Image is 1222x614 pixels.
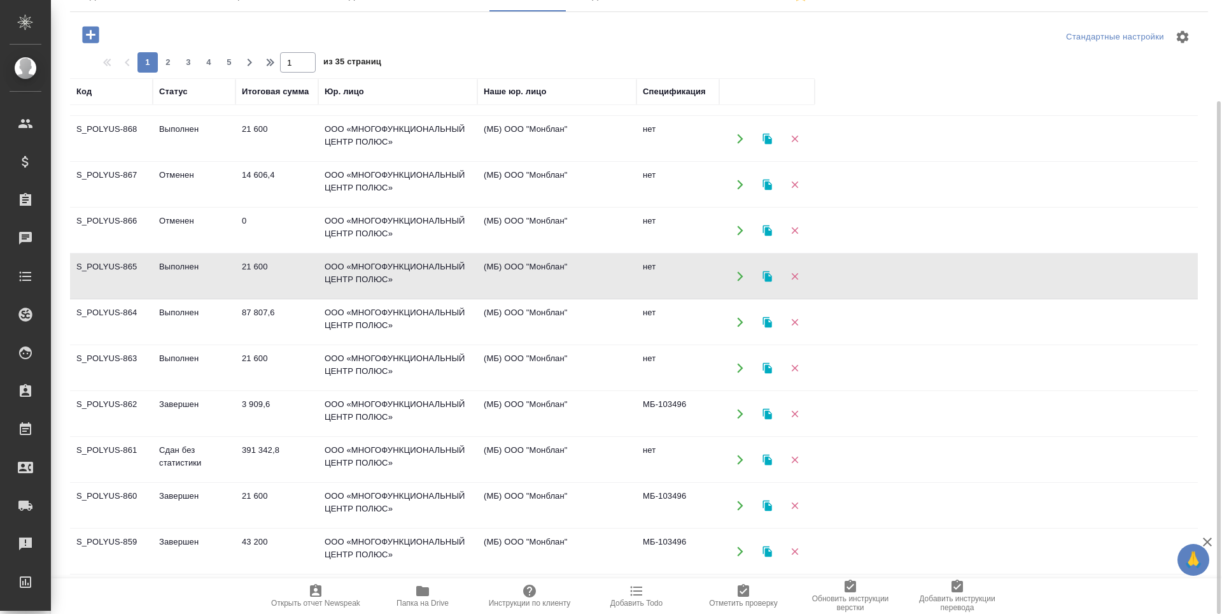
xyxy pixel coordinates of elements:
[235,254,318,299] td: 21 600
[153,117,235,161] td: Выполнен
[235,162,318,207] td: 14 606,4
[477,117,636,161] td: (МБ) ООО "Монблан"
[727,171,753,197] button: Открыть
[318,300,477,345] td: ООО «МНОГОФУНКЦИОНАЛЬНЫЙ ЦЕНТР ПОЛЮС»
[636,438,719,482] td: нет
[727,355,753,381] button: Открыть
[477,483,636,528] td: (МБ) ООО "Монблан"
[178,52,199,73] button: 3
[242,85,309,98] div: Итоговая сумма
[727,492,753,518] button: Открыть
[159,85,188,98] div: Статус
[318,117,477,161] td: ООО «МНОГОФУНКЦИОНАЛЬНЫЙ ЦЕНТР ПОЛЮС»
[153,529,235,574] td: Завершен
[235,208,318,253] td: 0
[754,401,780,427] button: Клонировать
[636,117,719,161] td: нет
[754,538,780,564] button: Клонировать
[70,162,153,207] td: S_POLYUS-867
[636,162,719,207] td: нет
[235,117,318,161] td: 21 600
[70,208,153,253] td: S_POLYUS-866
[484,85,547,98] div: Наше юр. лицо
[158,56,178,69] span: 2
[690,578,797,614] button: Отметить проверку
[158,52,178,73] button: 2
[727,263,753,289] button: Открыть
[219,52,239,73] button: 5
[610,599,663,608] span: Добавить Todo
[1183,546,1204,573] span: 🙏
[636,529,719,574] td: МБ-103496
[727,538,753,564] button: Открыть
[754,355,780,381] button: Клонировать
[727,446,753,473] button: Открыть
[636,483,719,528] td: МБ-103496
[477,300,636,345] td: (МБ) ООО "Монблан"
[636,254,719,299] td: нет
[477,208,636,253] td: (МБ) ООО "Монблан"
[318,438,477,482] td: ООО «МНОГОФУНКЦИОНАЛЬНЫЙ ЦЕНТР ПОЛЮС»
[782,538,808,564] button: Удалить
[797,578,904,614] button: Обновить инструкции верстки
[782,171,808,197] button: Удалить
[318,162,477,207] td: ООО «МНОГОФУНКЦИОНАЛЬНЫЙ ЦЕНТР ПОЛЮС»
[754,446,780,473] button: Клонировать
[904,578,1011,614] button: Добавить инструкции перевода
[153,254,235,299] td: Выполнен
[477,438,636,482] td: (МБ) ООО "Монблан"
[318,392,477,436] td: ООО «МНОГОФУНКЦИОНАЛЬНЫЙ ЦЕНТР ПОЛЮС»
[262,578,369,614] button: Открыть отчет Newspeak
[727,217,753,243] button: Открыть
[643,85,706,98] div: Спецификация
[73,22,108,48] button: Добавить проект
[782,125,808,152] button: Удалить
[178,56,199,69] span: 3
[477,162,636,207] td: (МБ) ООО "Монблан"
[325,85,364,98] div: Юр. лицо
[76,85,92,98] div: Код
[153,300,235,345] td: Выполнен
[754,492,780,518] button: Клонировать
[782,446,808,473] button: Удалить
[636,300,719,345] td: нет
[727,309,753,335] button: Открыть
[235,346,318,390] td: 21 600
[1177,544,1209,576] button: 🙏
[318,483,477,528] td: ООО «МНОГОФУНКЦИОНАЛЬНЫЙ ЦЕНТР ПОЛЮС»
[636,392,719,436] td: МБ-103496
[636,346,719,390] td: нет
[318,529,477,574] td: ООО «МНОГОФУНКЦИОНАЛЬНЫЙ ЦЕНТР ПОЛЮС»
[754,171,780,197] button: Клонировать
[754,125,780,152] button: Клонировать
[70,392,153,436] td: S_POLYUS-862
[153,346,235,390] td: Выполнен
[1063,27,1167,47] div: split button
[70,254,153,299] td: S_POLYUS-865
[727,125,753,152] button: Открыть
[477,346,636,390] td: (МБ) ООО "Монблан"
[636,208,719,253] td: нет
[476,578,583,614] button: Инструкции по клиенту
[235,529,318,574] td: 43 200
[911,594,1003,612] span: Добавить инструкции перевода
[70,438,153,482] td: S_POLYUS-861
[782,401,808,427] button: Удалить
[477,392,636,436] td: (МБ) ООО "Монблан"
[235,483,318,528] td: 21 600
[583,578,690,614] button: Добавить Todo
[153,438,235,482] td: Сдан без статистики
[235,300,318,345] td: 87 807,6
[782,355,808,381] button: Удалить
[709,599,777,608] span: Отметить проверку
[271,599,360,608] span: Открыть отчет Newspeak
[782,263,808,289] button: Удалить
[318,208,477,253] td: ООО «МНОГОФУНКЦИОНАЛЬНЫЙ ЦЕНТР ПОЛЮС»
[489,599,571,608] span: Инструкции по клиенту
[153,208,235,253] td: Отменен
[70,529,153,574] td: S_POLYUS-859
[782,492,808,518] button: Удалить
[70,117,153,161] td: S_POLYUS-868
[153,483,235,528] td: Завершен
[318,254,477,299] td: ООО «МНОГОФУНКЦИОНАЛЬНЫЙ ЦЕНТР ПОЛЮС»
